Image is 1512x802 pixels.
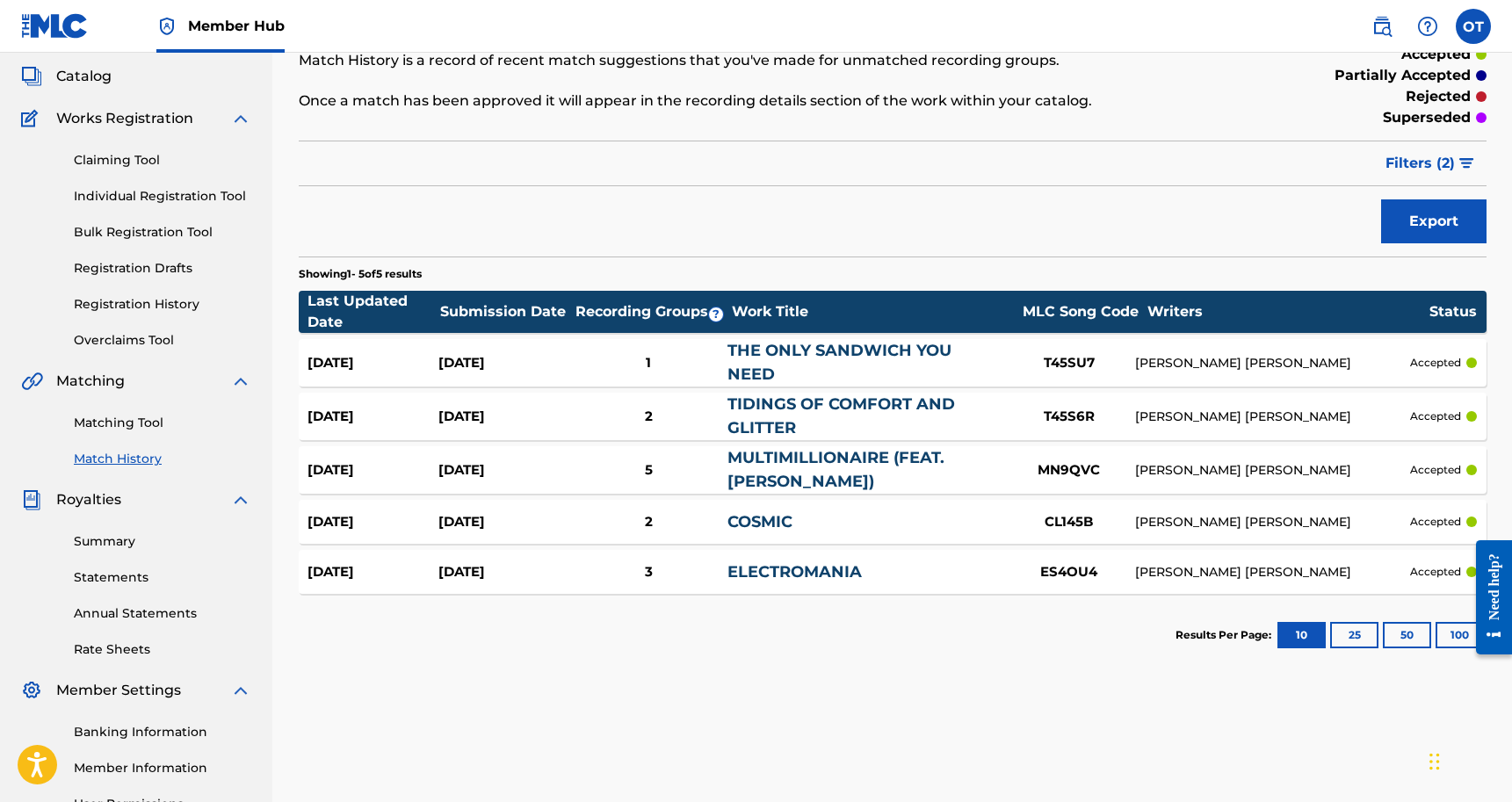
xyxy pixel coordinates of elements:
div: T45SU7 [1003,353,1135,373]
div: [PERSON_NAME] [PERSON_NAME] [1135,513,1411,531]
img: Member Settings [21,680,42,701]
div: CL145B [1003,512,1135,532]
img: MLC Logo [21,13,89,39]
a: Registration History [74,295,251,314]
img: help [1417,16,1438,37]
a: Overclaims Tool [74,331,251,350]
div: [DATE] [307,407,438,427]
div: T45S6R [1003,407,1135,427]
div: Submission Date [440,301,572,322]
p: Showing 1 - 5 of 5 results [299,266,422,282]
span: Royalties [56,489,121,510]
iframe: Resource Center [1463,525,1512,670]
a: Registration Drafts [74,259,251,278]
p: accepted [1410,408,1461,424]
div: 2 [569,512,727,532]
img: Works Registration [21,108,44,129]
span: Catalog [56,66,112,87]
div: [DATE] [438,562,569,582]
div: [DATE] [307,562,438,582]
p: partially accepted [1335,65,1471,86]
button: Export [1381,199,1487,243]
div: [DATE] [438,460,569,480]
a: Statements [74,568,251,587]
a: Public Search [1364,9,1400,44]
img: Royalties [21,489,42,510]
div: 1 [569,353,727,373]
button: Filters (2) [1375,141,1487,185]
a: Rate Sheets [74,640,251,659]
p: superseded [1383,107,1471,128]
div: [DATE] [438,407,569,427]
p: accepted [1410,514,1461,530]
a: Member Information [74,759,251,777]
div: [PERSON_NAME] [PERSON_NAME] [1135,354,1411,372]
div: Help [1410,9,1445,44]
img: expand [230,680,251,701]
div: Writers [1147,301,1429,322]
a: Claiming Tool [74,151,251,170]
div: [DATE] [307,353,438,373]
div: ES4OU4 [1003,562,1135,582]
p: accepted [1410,564,1461,580]
div: [DATE] [438,512,569,532]
div: Last Updated Date [307,291,439,333]
img: Catalog [21,66,42,87]
p: accepted [1410,462,1461,478]
a: Banking Information [74,723,251,741]
div: [PERSON_NAME] [PERSON_NAME] [1135,408,1411,426]
a: Summary [74,532,251,551]
span: Filters ( 2 ) [1385,153,1455,174]
span: Member Hub [188,16,285,36]
button: 100 [1436,622,1484,648]
img: filter [1459,158,1474,169]
a: Bulk Registration Tool [74,223,251,242]
div: [PERSON_NAME] [PERSON_NAME] [1135,461,1411,480]
div: [DATE] [307,460,438,480]
a: THE ONLY SANDWICH YOU NEED [727,341,951,384]
a: MULTIMILLIONAIRE (FEAT. [PERSON_NAME]) [727,448,944,491]
span: ? [709,307,723,322]
button: 25 [1330,622,1378,648]
div: 3 [569,562,727,582]
a: CatalogCatalog [21,66,112,87]
a: ELECTROMANIA [727,562,862,582]
img: expand [230,489,251,510]
div: 2 [569,407,727,427]
span: Member Settings [56,680,181,701]
div: [PERSON_NAME] [PERSON_NAME] [1135,563,1411,582]
img: search [1371,16,1393,37]
img: expand [230,108,251,129]
a: COSMIC [727,512,792,531]
a: Matching Tool [74,414,251,432]
div: [DATE] [438,353,569,373]
div: [DATE] [307,512,438,532]
div: Drag [1429,735,1440,788]
div: User Menu [1456,9,1491,44]
iframe: Chat Widget [1424,718,1512,802]
img: expand [230,371,251,392]
p: Match History is a record of recent match suggestions that you've made for unmatched recording gr... [299,50,1213,71]
p: Once a match has been approved it will appear in the recording details section of the work within... [299,90,1213,112]
div: Recording Groups [573,301,731,322]
img: Matching [21,371,43,392]
a: TIDINGS OF COMFORT AND GLITTER [727,394,955,437]
a: Annual Statements [74,604,251,623]
button: 50 [1383,622,1431,648]
div: MLC Song Code [1015,301,1147,322]
div: MN9QVC [1003,460,1135,480]
a: Individual Registration Tool [74,187,251,206]
img: Top Rightsholder [156,16,177,37]
p: Results Per Page: [1176,627,1276,643]
p: accepted [1410,355,1461,371]
button: 10 [1277,622,1326,648]
p: rejected [1406,86,1471,107]
span: Works Registration [56,108,193,129]
p: accepted [1401,44,1471,65]
a: Match History [74,450,251,468]
div: 5 [569,460,727,480]
span: Matching [56,371,125,392]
